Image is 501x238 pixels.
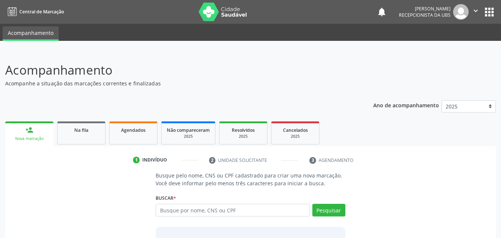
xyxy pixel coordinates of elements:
div: 2025 [225,134,262,139]
span: Central de Marcação [19,9,64,15]
button: notifications [377,7,387,17]
button:  [469,4,483,20]
p: Ano de acompanhamento [373,100,439,110]
a: Acompanhamento [3,26,59,41]
label: Buscar [156,192,176,204]
i:  [472,7,480,15]
div: [PERSON_NAME] [399,6,450,12]
div: 2025 [167,134,210,139]
div: person_add [25,126,33,134]
p: Acompanhe a situação das marcações correntes e finalizadas [5,79,349,87]
p: Acompanhamento [5,61,349,79]
p: Busque pelo nome, CNS ou CPF cadastrado para criar uma nova marcação. Você deve informar pelo men... [156,172,345,187]
div: Indivíduo [142,157,167,163]
input: Busque por nome, CNS ou CPF [156,204,310,216]
span: Na fila [74,127,88,133]
div: 2025 [277,134,314,139]
span: Agendados [121,127,146,133]
a: Central de Marcação [5,6,64,18]
span: Não compareceram [167,127,210,133]
button: Pesquisar [312,204,345,216]
span: Recepcionista da UBS [399,12,450,18]
img: img [453,4,469,20]
div: 1 [133,157,140,163]
div: Nova marcação [10,136,48,141]
span: Cancelados [283,127,308,133]
button: apps [483,6,496,19]
span: Resolvidos [232,127,255,133]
